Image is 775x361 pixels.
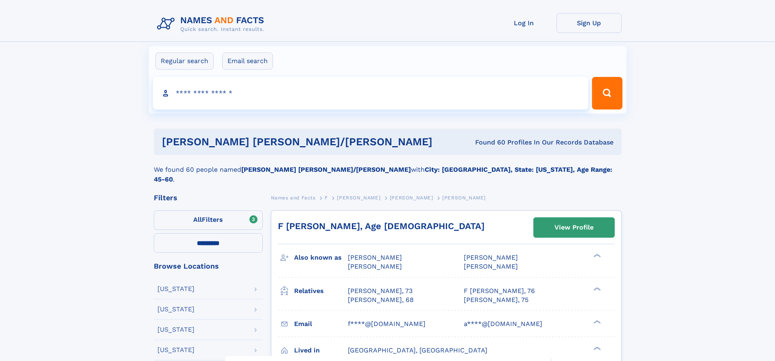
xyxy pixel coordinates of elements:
[442,195,486,201] span: [PERSON_NAME]
[337,195,380,201] span: [PERSON_NAME]
[348,254,402,261] span: [PERSON_NAME]
[154,194,263,201] div: Filters
[154,155,622,184] div: We found 60 people named with .
[294,251,348,265] h3: Also known as
[157,347,194,353] div: [US_STATE]
[294,317,348,331] h3: Email
[390,193,433,203] a: [PERSON_NAME]
[157,326,194,333] div: [US_STATE]
[348,295,414,304] a: [PERSON_NAME], 68
[555,218,594,237] div: View Profile
[325,193,328,203] a: F
[348,287,413,295] a: [PERSON_NAME], 73
[157,286,194,292] div: [US_STATE]
[390,195,433,201] span: [PERSON_NAME]
[464,254,518,261] span: [PERSON_NAME]
[294,343,348,357] h3: Lived in
[592,319,601,324] div: ❯
[534,218,614,237] a: View Profile
[241,166,411,173] b: [PERSON_NAME] [PERSON_NAME]/[PERSON_NAME]
[278,221,485,231] a: F [PERSON_NAME], Age [DEMOGRAPHIC_DATA]
[454,138,613,147] div: Found 60 Profiles In Our Records Database
[592,77,622,109] button: Search Button
[294,284,348,298] h3: Relatives
[592,253,601,258] div: ❯
[337,193,380,203] a: [PERSON_NAME]
[592,346,601,351] div: ❯
[348,346,487,354] span: [GEOGRAPHIC_DATA], [GEOGRAPHIC_DATA]
[153,77,589,109] input: search input
[325,195,328,201] span: F
[464,287,535,295] a: F [PERSON_NAME], 76
[222,53,273,70] label: Email search
[154,166,612,183] b: City: [GEOGRAPHIC_DATA], State: [US_STATE], Age Range: 45-60
[154,210,263,230] label: Filters
[157,306,194,313] div: [US_STATE]
[348,263,402,270] span: [PERSON_NAME]
[271,193,316,203] a: Names and Facts
[557,13,622,33] a: Sign Up
[464,295,528,304] a: [PERSON_NAME], 75
[155,53,214,70] label: Regular search
[154,13,271,35] img: Logo Names and Facts
[162,137,454,147] h1: [PERSON_NAME] [PERSON_NAME]/[PERSON_NAME]
[193,216,202,223] span: All
[592,286,601,291] div: ❯
[154,263,263,270] div: Browse Locations
[464,263,518,270] span: [PERSON_NAME]
[491,13,557,33] a: Log In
